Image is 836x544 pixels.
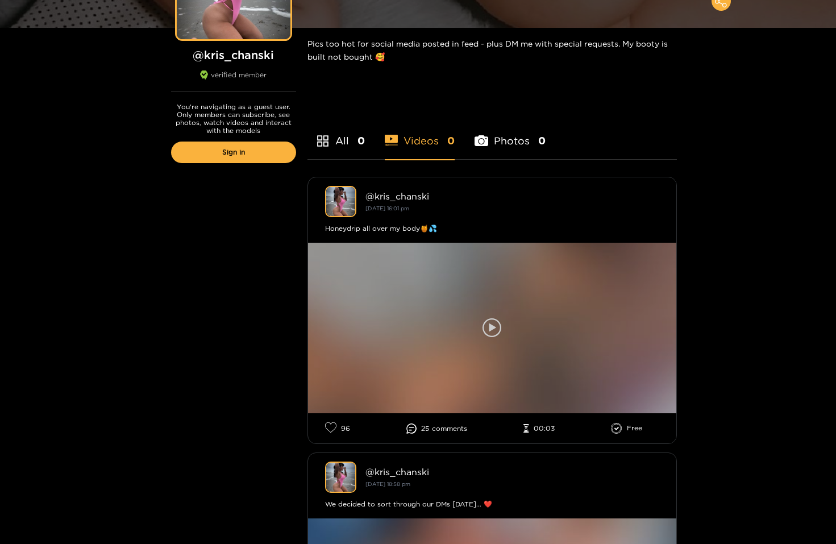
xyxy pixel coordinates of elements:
[307,28,677,72] div: Pics too hot for social media posted in feed - plus DM me with special requests. My booty is buil...
[171,142,296,163] a: Sign in
[325,499,659,510] div: We decided to sort through our DMs [DATE]… ❤️
[475,108,546,159] li: Photos
[325,462,356,493] img: kris_chanski
[325,422,350,435] li: 96
[307,108,365,159] li: All
[365,191,659,201] div: @ kris_chanski
[325,223,659,234] div: Honeydrip all over my body🍯💦
[171,48,296,62] h1: @ kris_chanski
[611,423,642,434] li: Free
[325,186,356,217] img: kris_chanski
[365,481,410,487] small: [DATE] 18:58 pm
[406,423,467,434] li: 25
[357,134,365,148] span: 0
[523,424,555,433] li: 00:03
[316,134,330,148] span: appstore
[171,103,296,135] p: You're navigating as a guest user. Only members can subscribe, see photos, watch videos and inter...
[365,467,659,477] div: @ kris_chanski
[385,108,455,159] li: Videos
[171,70,296,92] div: verified member
[365,205,409,211] small: [DATE] 16:01 pm
[447,134,455,148] span: 0
[432,425,467,433] span: comment s
[538,134,546,148] span: 0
